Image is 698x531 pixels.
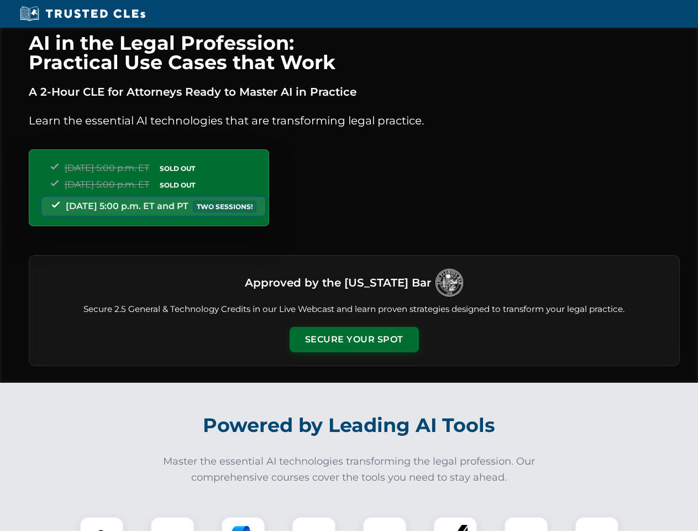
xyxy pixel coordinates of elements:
h1: AI in the Legal Profession: Practical Use Cases that Work [29,33,680,72]
p: Secure 2.5 General & Technology Credits in our Live Webcast and learn proven strategies designed ... [43,303,666,316]
h2: Powered by Leading AI Tools [43,406,655,445]
span: SOLD OUT [156,163,199,174]
h3: Approved by the [US_STATE] Bar [245,273,431,293]
button: Secure Your Spot [290,327,419,352]
span: [DATE] 5:00 p.m. ET [65,179,149,190]
span: SOLD OUT [156,179,199,191]
p: A 2-Hour CLE for Attorneys Ready to Master AI in Practice [29,83,680,101]
p: Learn the essential AI technologies that are transforming legal practice. [29,112,680,129]
img: Trusted CLEs [17,6,149,22]
span: [DATE] 5:00 p.m. ET [65,163,149,173]
p: Master the essential AI technologies transforming the legal profession. Our comprehensive courses... [156,454,543,486]
img: Logo [435,269,463,296]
